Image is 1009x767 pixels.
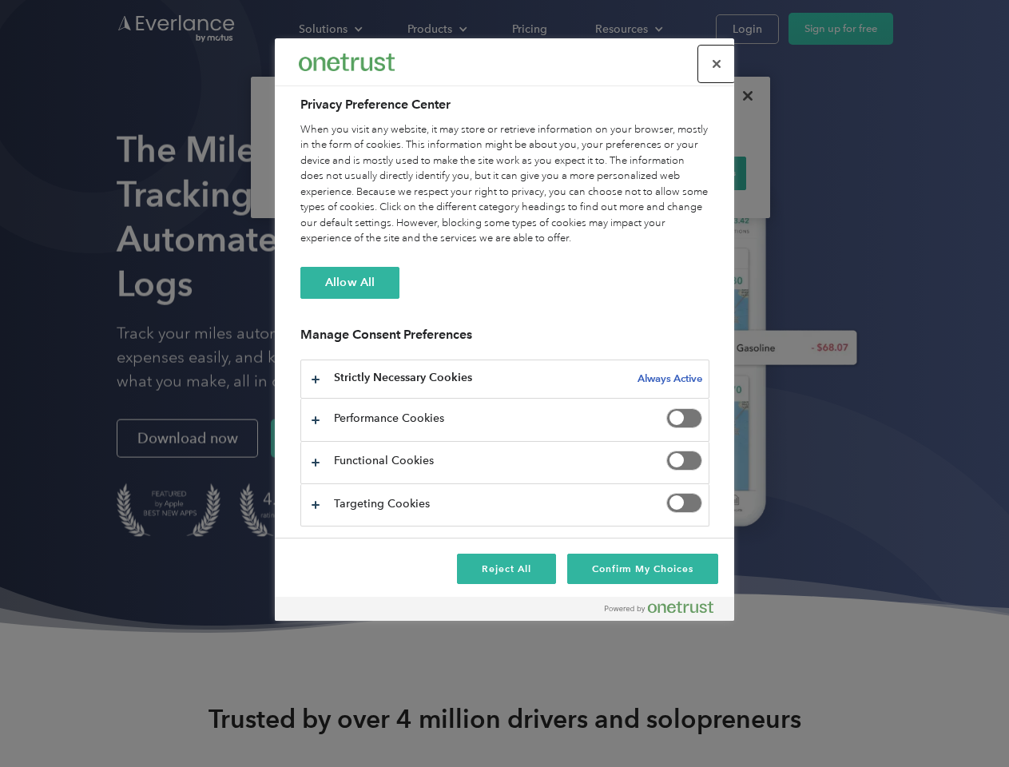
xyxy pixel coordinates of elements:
[567,554,718,584] button: Confirm My Choices
[300,122,709,247] div: When you visit any website, it may store or retrieve information on your browser, mostly in the f...
[299,54,395,70] img: Everlance
[275,38,734,621] div: Preference center
[300,267,399,299] button: Allow All
[300,327,709,352] h3: Manage Consent Preferences
[605,601,713,614] img: Powered by OneTrust Opens in a new Tab
[300,95,709,114] h2: Privacy Preference Center
[699,46,734,81] button: Close
[457,554,556,584] button: Reject All
[299,46,395,78] div: Everlance
[605,601,726,621] a: Powered by OneTrust Opens in a new Tab
[275,38,734,621] div: Privacy Preference Center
